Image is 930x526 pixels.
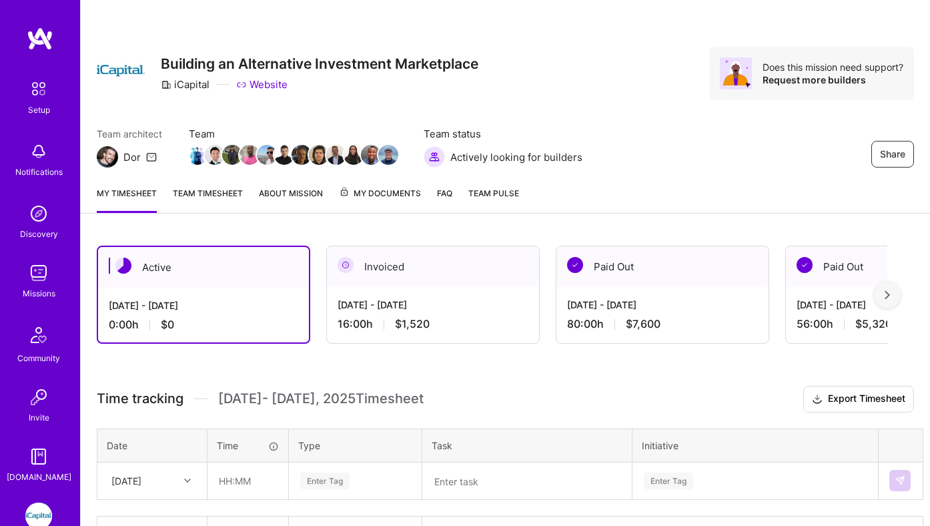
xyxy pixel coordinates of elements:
[567,298,758,312] div: [DATE] - [DATE]
[257,145,277,165] img: Team Member Avatar
[644,471,693,491] div: Enter Tag
[29,411,49,425] div: Invite
[626,317,660,331] span: $7,600
[123,150,141,164] div: Dor
[25,260,52,286] img: teamwork
[556,246,769,287] div: Paid Out
[871,141,914,168] button: Share
[339,186,421,201] span: My Documents
[424,146,445,168] img: Actively looking for builders
[812,392,823,407] i: icon Download
[345,144,362,166] a: Team Member Avatar
[161,77,209,91] div: iCapital
[763,73,903,86] div: Request more builders
[328,144,345,166] a: Team Member Avatar
[97,127,162,141] span: Team architect
[338,317,528,331] div: 16:00 h
[567,257,583,273] img: Paid Out
[880,148,905,161] span: Share
[259,186,323,213] a: About Mission
[184,477,191,484] i: icon Chevron
[885,290,890,300] img: right
[424,127,582,141] span: Team status
[361,145,381,165] img: Team Member Avatar
[855,317,892,331] span: $5,320
[422,429,632,462] th: Task
[97,186,157,213] a: My timesheet
[15,165,63,179] div: Notifications
[97,47,145,95] img: Company Logo
[111,474,141,488] div: [DATE]
[161,79,171,90] i: icon CompanyGray
[258,144,276,166] a: Team Member Avatar
[362,144,380,166] a: Team Member Avatar
[380,144,397,166] a: Team Member Avatar
[206,144,223,166] a: Team Member Avatar
[567,317,758,331] div: 80:00 h
[222,145,242,165] img: Team Member Avatar
[300,471,350,491] div: Enter Tag
[25,443,52,470] img: guide book
[109,318,298,332] div: 0:00 h
[25,138,52,165] img: bell
[97,146,118,168] img: Team Architect
[25,384,52,411] img: Invite
[23,286,55,300] div: Missions
[378,145,398,165] img: Team Member Avatar
[189,127,397,141] span: Team
[437,186,452,213] a: FAQ
[327,246,539,287] div: Invoiced
[468,186,519,213] a: Team Pulse
[642,439,869,453] div: Initiative
[218,390,424,407] span: [DATE] - [DATE] , 2025 Timesheet
[25,75,53,103] img: setup
[187,145,207,165] img: Team Member Avatar
[338,257,354,273] img: Invoiced
[895,475,905,486] img: Submit
[292,145,312,165] img: Team Member Avatar
[98,247,309,288] div: Active
[205,145,225,165] img: Team Member Avatar
[25,200,52,227] img: discovery
[240,145,260,165] img: Team Member Avatar
[7,470,71,484] div: [DOMAIN_NAME]
[115,258,131,274] img: Active
[395,317,430,331] span: $1,520
[344,145,364,165] img: Team Member Avatar
[97,390,183,407] span: Time tracking
[293,144,310,166] a: Team Member Avatar
[173,186,243,213] a: Team timesheet
[20,227,58,241] div: Discovery
[450,150,582,164] span: Actively looking for builders
[326,145,346,165] img: Team Member Avatar
[289,429,422,462] th: Type
[274,145,294,165] img: Team Member Avatar
[797,257,813,273] img: Paid Out
[189,144,206,166] a: Team Member Avatar
[109,298,298,312] div: [DATE] - [DATE]
[468,188,519,198] span: Team Pulse
[208,463,288,499] input: HH:MM
[720,57,752,89] img: Avatar
[27,27,53,51] img: logo
[236,77,288,91] a: Website
[28,103,50,117] div: Setup
[97,429,207,462] th: Date
[23,319,55,351] img: Community
[17,351,60,365] div: Community
[763,61,903,73] div: Does this mission need support?
[161,318,174,332] span: $0
[309,145,329,165] img: Team Member Avatar
[161,55,478,72] h3: Building an Alternative Investment Marketplace
[217,439,279,453] div: Time
[276,144,293,166] a: Team Member Avatar
[146,152,157,162] i: icon Mail
[223,144,241,166] a: Team Member Avatar
[338,298,528,312] div: [DATE] - [DATE]
[241,144,258,166] a: Team Member Avatar
[803,386,914,413] button: Export Timesheet
[310,144,328,166] a: Team Member Avatar
[339,186,421,213] a: My Documents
